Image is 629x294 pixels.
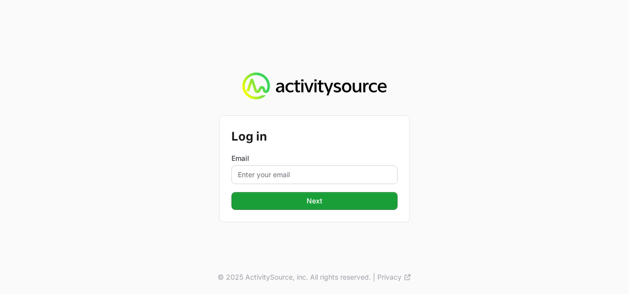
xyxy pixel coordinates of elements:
a: Privacy [377,272,411,282]
span: | [373,272,375,282]
span: Next [307,195,322,207]
input: Enter your email [231,165,398,184]
img: Activity Source [242,72,386,100]
button: Next [231,192,398,210]
label: Email [231,153,398,163]
p: © 2025 ActivitySource, inc. All rights reserved. [218,272,371,282]
h2: Log in [231,128,398,146]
